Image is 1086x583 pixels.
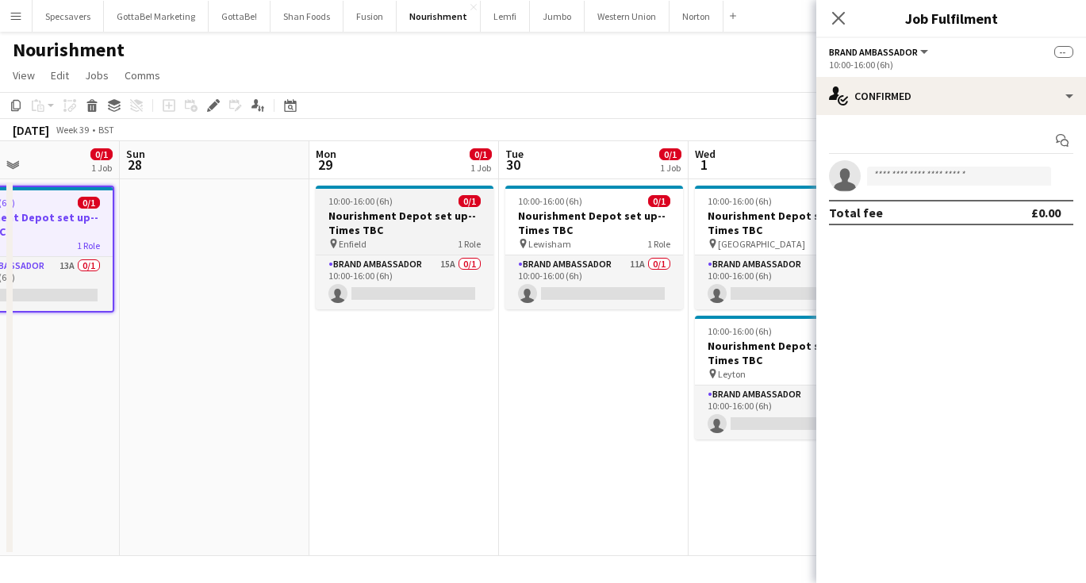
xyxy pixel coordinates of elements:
[126,147,145,161] span: Sun
[13,68,35,82] span: View
[104,1,209,32] button: GottaBe! Marketing
[79,65,115,86] a: Jobs
[528,238,571,250] span: Lewisham
[52,124,92,136] span: Week 39
[708,195,772,207] span: 10:00-16:00 (6h)
[339,238,366,250] span: Enfield
[271,1,343,32] button: Shan Foods
[518,195,582,207] span: 10:00-16:00 (6h)
[695,147,716,161] span: Wed
[481,1,530,32] button: Lemfi
[316,209,493,237] h3: Nourishment Depot set up--Times TBC
[695,339,873,367] h3: Nourishment Depot set up--Times TBC
[316,147,336,161] span: Mon
[695,385,873,439] app-card-role: Brand Ambassador13A0/110:00-16:00 (6h)
[85,68,109,82] span: Jobs
[816,8,1086,29] h3: Job Fulfilment
[124,155,145,174] span: 28
[708,325,772,337] span: 10:00-16:00 (6h)
[6,65,41,86] a: View
[659,148,681,160] span: 0/1
[33,1,104,32] button: Specsavers
[316,186,493,309] app-job-card: 10:00-16:00 (6h)0/1Nourishment Depot set up--Times TBC Enfield1 RoleBrand Ambassador15A0/110:00-1...
[118,65,167,86] a: Comms
[470,162,491,174] div: 1 Job
[397,1,481,32] button: Nourishment
[695,316,873,439] app-job-card: 10:00-16:00 (6h)0/1Nourishment Depot set up--Times TBC Leyton1 RoleBrand Ambassador13A0/110:00-16...
[695,186,873,309] app-job-card: 10:00-16:00 (6h)0/1Nourishment Depot set up--Times TBC [GEOGRAPHIC_DATA]1 RoleBrand Ambassador13A...
[695,255,873,309] app-card-role: Brand Ambassador13A0/110:00-16:00 (6h)
[44,65,75,86] a: Edit
[209,1,271,32] button: GottaBe!
[125,68,160,82] span: Comms
[505,255,683,309] app-card-role: Brand Ambassador11A0/110:00-16:00 (6h)
[459,195,481,207] span: 0/1
[343,1,397,32] button: Fusion
[648,195,670,207] span: 0/1
[51,68,69,82] span: Edit
[670,1,723,32] button: Norton
[660,162,681,174] div: 1 Job
[695,209,873,237] h3: Nourishment Depot set up--Times TBC
[13,38,125,62] h1: Nourishment
[313,155,336,174] span: 29
[505,186,683,309] app-job-card: 10:00-16:00 (6h)0/1Nourishment Depot set up--Times TBC Lewisham1 RoleBrand Ambassador11A0/110:00-...
[718,368,746,380] span: Leyton
[816,77,1086,115] div: Confirmed
[693,155,716,174] span: 1
[328,195,393,207] span: 10:00-16:00 (6h)
[503,155,524,174] span: 30
[1031,205,1061,221] div: £0.00
[78,197,100,209] span: 0/1
[829,46,931,58] button: Brand Ambassador
[316,255,493,309] app-card-role: Brand Ambassador15A0/110:00-16:00 (6h)
[13,122,49,138] div: [DATE]
[585,1,670,32] button: Western Union
[505,209,683,237] h3: Nourishment Depot set up--Times TBC
[829,46,918,58] span: Brand Ambassador
[505,147,524,161] span: Tue
[470,148,492,160] span: 0/1
[530,1,585,32] button: Jumbo
[98,124,114,136] div: BST
[1054,46,1073,58] span: --
[77,240,100,251] span: 1 Role
[91,162,112,174] div: 1 Job
[647,238,670,250] span: 1 Role
[829,59,1073,71] div: 10:00-16:00 (6h)
[458,238,481,250] span: 1 Role
[829,205,883,221] div: Total fee
[718,238,805,250] span: [GEOGRAPHIC_DATA]
[90,148,113,160] span: 0/1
